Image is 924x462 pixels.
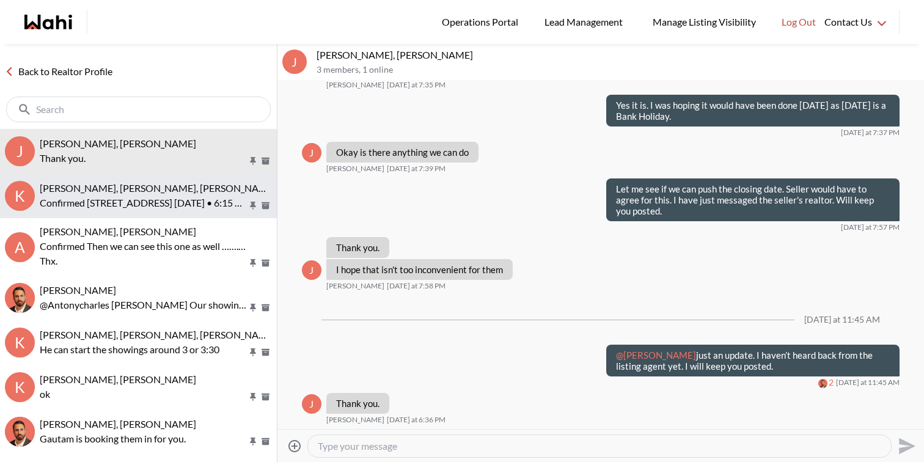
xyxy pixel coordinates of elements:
div: k [5,372,35,402]
div: J [282,50,307,74]
img: B [818,379,827,388]
p: @Antonycharles [PERSON_NAME] Our showing agent [PERSON_NAME] will be booking the showings for you... [40,298,248,312]
button: Archive [259,347,272,358]
img: k [5,417,35,447]
div: Antonycharles Anthonipillai, Behnam [5,283,35,313]
span: @[PERSON_NAME] [616,350,696,361]
time: 2025-09-27T22:36:09.504Z [387,415,446,425]
span: [PERSON_NAME], [PERSON_NAME] [40,137,196,149]
p: Yes it is. I was hoping it would have been done [DATE] as [DATE] is a Bank Holiday. [616,100,890,122]
p: 3 members , 1 online [317,65,919,75]
button: Archive [259,392,272,402]
p: Thx. [40,254,248,268]
span: 2 [829,378,834,388]
span: [PERSON_NAME] [40,284,116,296]
span: [PERSON_NAME] [326,415,384,425]
button: Archive [259,302,272,313]
span: [PERSON_NAME], [PERSON_NAME] [40,226,196,237]
textarea: Type your message [318,440,881,452]
span: Log Out [782,14,816,30]
div: J [5,136,35,166]
span: [PERSON_NAME], [PERSON_NAME] [40,418,196,430]
button: Send [892,432,919,460]
p: Thank you. [336,242,380,253]
span: Operations Portal [442,14,522,30]
button: Pin [248,156,258,166]
div: K [5,328,35,358]
img: A [5,283,35,313]
span: Lead Management [544,14,627,30]
button: Pin [248,347,258,358]
div: J [302,143,321,163]
p: Let me see if we can push the closing date. Seller would have to agree for this. I have just mess... [616,183,890,216]
div: khalid Alvi, Behnam [5,417,35,447]
div: [DATE] at 11:45 AM [804,315,880,325]
p: Thank you. [336,398,380,409]
p: Confirmed [STREET_ADDRESS] [DATE] • 6:15 PM [40,196,248,210]
p: [PERSON_NAME], [PERSON_NAME] [317,49,919,61]
p: ok [40,387,248,402]
span: Manage Listing Visibility [649,14,760,30]
div: J [302,260,321,280]
button: Pin [248,436,258,447]
div: K [5,181,35,211]
div: A [5,232,35,262]
time: 2025-09-26T23:35:08.318Z [387,80,446,90]
p: Thank you. [40,151,248,166]
button: Archive [259,436,272,447]
button: Pin [248,200,258,211]
input: Search [36,103,243,116]
div: J [302,394,321,414]
time: 2025-09-26T23:58:24.311Z [387,281,446,291]
button: Archive [259,156,272,166]
button: Pin [248,258,258,268]
span: [PERSON_NAME] [326,164,384,174]
span: [PERSON_NAME] [326,281,384,291]
span: [PERSON_NAME], [PERSON_NAME] [40,373,196,385]
p: I hope that isn't too inconvenient for them [336,264,503,275]
button: Pin [248,392,258,402]
div: Behnam Fazili [818,379,827,388]
button: Pin [248,302,258,313]
time: 2025-09-27T15:45:52.077Z [836,378,900,387]
a: Wahi homepage [24,15,72,29]
time: 2025-09-26T23:39:20.560Z [387,164,446,174]
p: He can start the showings around 3 or 3:30 [40,342,248,357]
p: Okay is there anything we can do [336,147,469,158]
button: Archive [259,258,272,268]
time: 2025-09-26T23:57:22.288Z [841,222,900,232]
time: 2025-09-26T23:37:26.194Z [841,128,900,137]
span: [PERSON_NAME], [PERSON_NAME], [PERSON_NAME] [40,329,276,340]
span: [PERSON_NAME] [326,80,384,90]
p: Confirmed Then we can see this one as well …….[STREET_ADDRESS] [DATE] • 8:00 pm. [40,239,248,254]
p: just an update. I haven’t heard back from the listing agent yet. I will keep you posted. [616,350,890,372]
button: Archive [259,200,272,211]
span: [PERSON_NAME], [PERSON_NAME], [PERSON_NAME] [40,182,276,194]
p: Gautam is booking them in for you. [40,431,248,446]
